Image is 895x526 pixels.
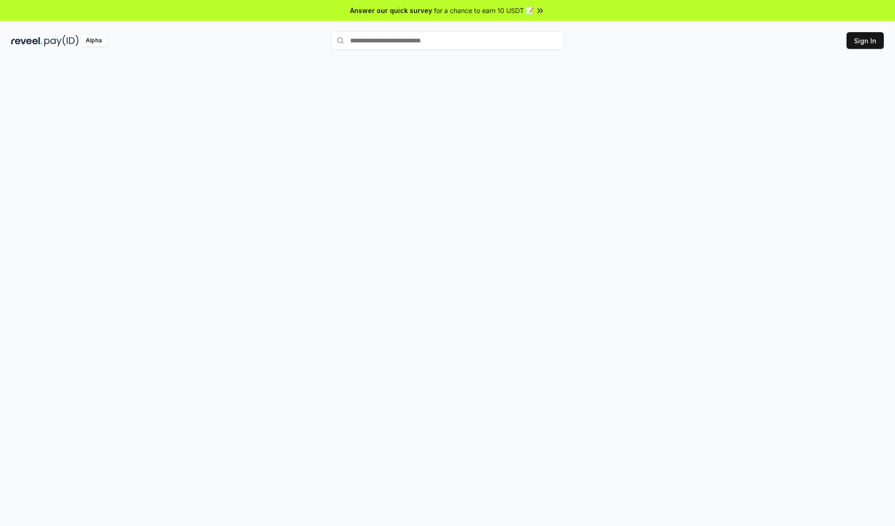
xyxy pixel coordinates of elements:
span: for a chance to earn 10 USDT 📝 [434,6,534,15]
img: pay_id [44,35,79,47]
img: reveel_dark [11,35,42,47]
span: Answer our quick survey [350,6,432,15]
button: Sign In [847,32,884,49]
div: Alpha [81,35,107,47]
